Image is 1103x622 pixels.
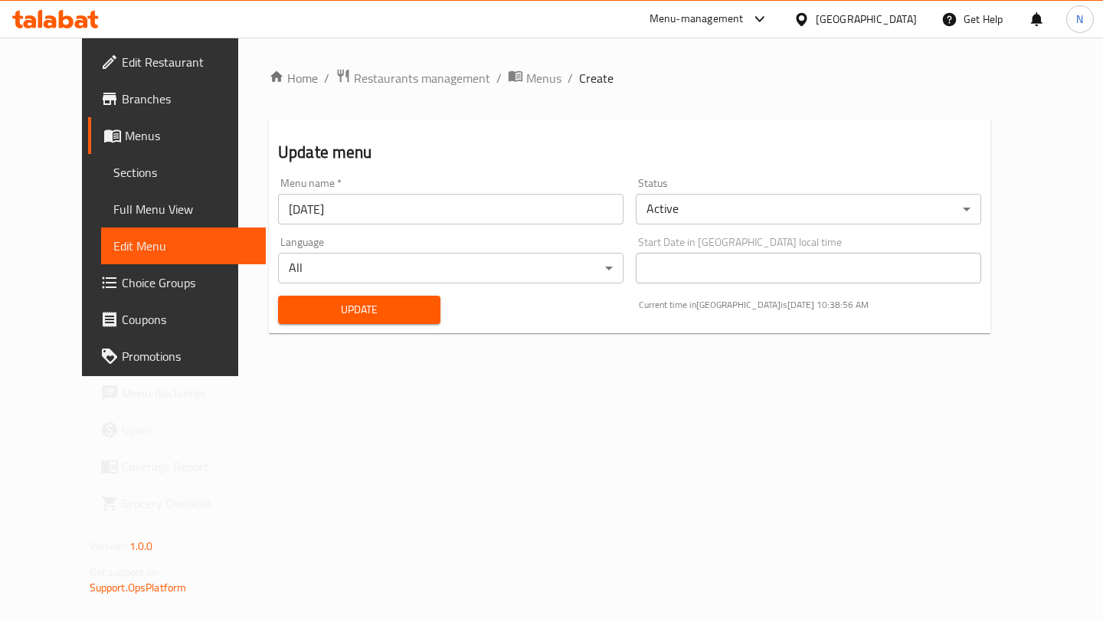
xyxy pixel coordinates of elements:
[122,494,254,512] span: Grocery Checklist
[335,68,490,88] a: Restaurants management
[88,301,266,338] a: Coupons
[122,90,254,108] span: Branches
[636,194,981,224] div: Active
[129,536,153,556] span: 1.0.0
[278,194,624,224] input: Please enter Menu name
[122,53,254,71] span: Edit Restaurant
[88,117,266,154] a: Menus
[122,273,254,292] span: Choice Groups
[125,126,254,145] span: Menus
[122,457,254,476] span: Coverage Report
[278,141,981,164] h2: Update menu
[88,338,266,375] a: Promotions
[113,163,254,182] span: Sections
[269,68,990,88] nav: breadcrumb
[90,578,187,597] a: Support.OpsPlatform
[88,44,266,80] a: Edit Restaurant
[324,69,329,87] li: /
[122,421,254,439] span: Upsell
[290,300,428,319] span: Update
[88,485,266,522] a: Grocery Checklist
[122,347,254,365] span: Promotions
[113,237,254,255] span: Edit Menu
[90,536,127,556] span: Version:
[88,264,266,301] a: Choice Groups
[113,200,254,218] span: Full Menu View
[816,11,917,28] div: [GEOGRAPHIC_DATA]
[354,69,490,87] span: Restaurants management
[90,562,160,582] span: Get support on:
[639,298,981,312] p: Current time in [GEOGRAPHIC_DATA] is [DATE] 10:38:56 AM
[496,69,502,87] li: /
[278,296,440,324] button: Update
[568,69,573,87] li: /
[101,191,266,228] a: Full Menu View
[101,228,266,264] a: Edit Menu
[269,69,318,87] a: Home
[579,69,614,87] span: Create
[122,384,254,402] span: Menu disclaimer
[122,310,254,329] span: Coupons
[508,68,561,88] a: Menus
[278,253,624,283] div: All
[88,80,266,117] a: Branches
[88,448,266,485] a: Coverage Report
[88,411,266,448] a: Upsell
[650,10,744,28] div: Menu-management
[1076,11,1083,28] span: N
[526,69,561,87] span: Menus
[101,154,266,191] a: Sections
[88,375,266,411] a: Menu disclaimer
